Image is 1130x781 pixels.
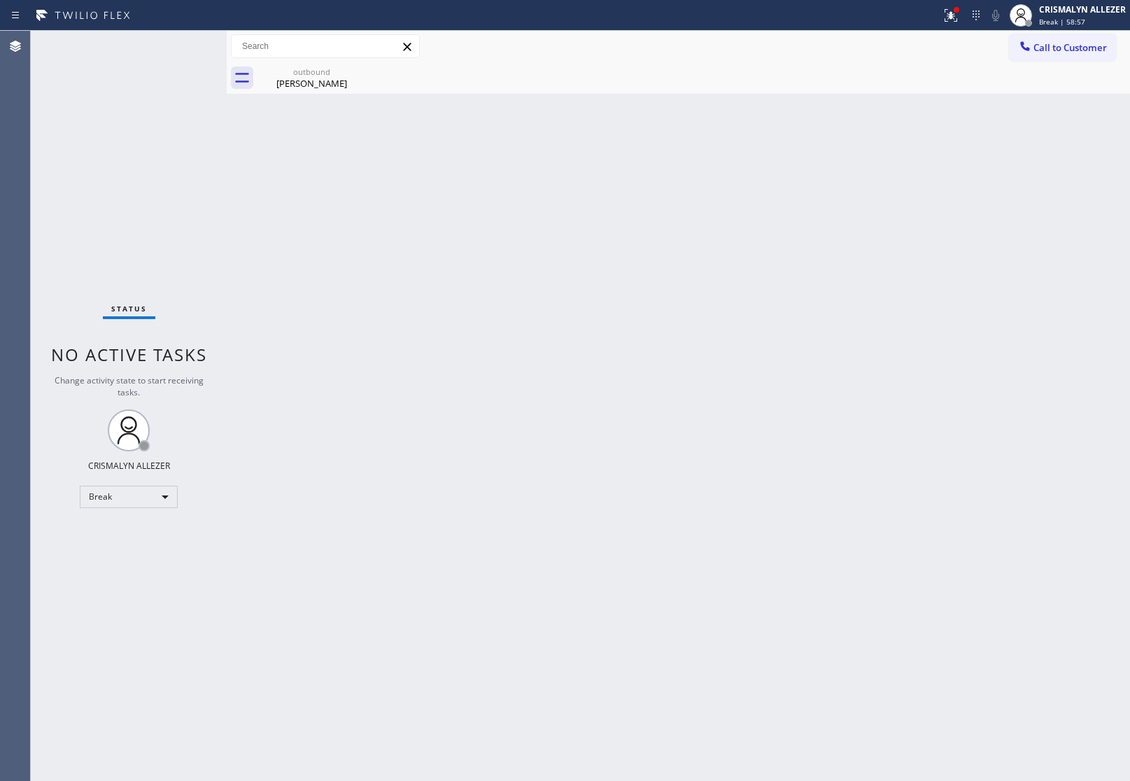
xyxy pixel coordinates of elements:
[259,77,365,90] div: [PERSON_NAME]
[986,6,1005,25] button: Mute
[232,35,419,57] input: Search
[259,62,365,94] div: Ranmal Jayasekara
[88,460,170,472] div: CRISMALYN ALLEZER
[111,304,147,314] span: Status
[1039,3,1126,15] div: CRISMALYN ALLEZER
[1009,34,1116,61] button: Call to Customer
[259,66,365,77] div: outbound
[80,486,178,508] div: Break
[1033,41,1107,54] span: Call to Customer
[51,343,207,366] span: No active tasks
[1039,17,1085,27] span: Break | 58:57
[55,374,204,398] span: Change activity state to start receiving tasks.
